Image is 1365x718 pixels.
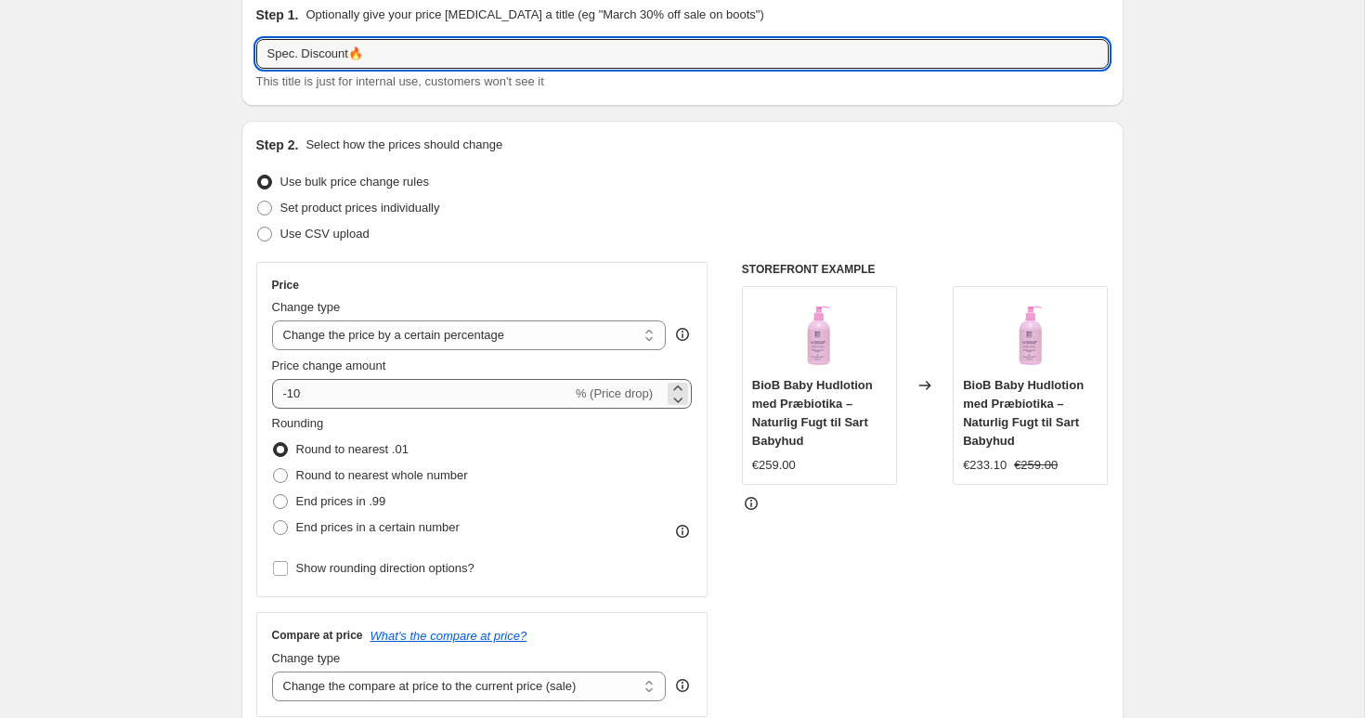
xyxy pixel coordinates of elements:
span: End prices in a certain number [296,520,460,534]
div: €259.00 [752,456,796,475]
span: Round to nearest .01 [296,442,409,456]
span: Use CSV upload [280,227,370,241]
span: BioB Baby Hudlotion med Præbiotika – Naturlig Fugt til Sart Babyhud [963,378,1084,448]
p: Optionally give your price [MEDICAL_DATA] a title (eg "March 30% off sale on boots") [305,6,763,24]
span: % (Price drop) [576,386,653,400]
span: Price change amount [272,359,386,372]
h3: Price [272,278,299,293]
span: Show rounding direction options? [296,561,474,575]
span: Change type [272,651,341,665]
input: 30% off holiday sale [256,39,1109,69]
img: 35_VISIEMS_BIOB_PRODUKTAMS_-17_80x.png [782,296,856,371]
button: What's the compare at price? [370,629,527,643]
span: End prices in .99 [296,494,386,508]
span: BioB Baby Hudlotion med Præbiotika – Naturlig Fugt til Sart Babyhud [752,378,873,448]
span: Set product prices individually [280,201,440,215]
span: Rounding [272,416,324,430]
p: Select how the prices should change [305,136,502,154]
span: This title is just for internal use, customers won't see it [256,74,544,88]
h2: Step 2. [256,136,299,154]
h3: Compare at price [272,628,363,643]
span: Use bulk price change rules [280,175,429,189]
h2: Step 1. [256,6,299,24]
strike: €259.00 [1014,456,1058,475]
div: help [673,676,692,695]
div: help [673,325,692,344]
div: €233.10 [963,456,1007,475]
h6: STOREFRONT EXAMPLE [742,262,1109,277]
span: Change type [272,300,341,314]
img: 35_VISIEMS_BIOB_PRODUKTAMS_-17_80x.png [994,296,1068,371]
span: Round to nearest whole number [296,468,468,482]
input: -15 [272,379,572,409]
